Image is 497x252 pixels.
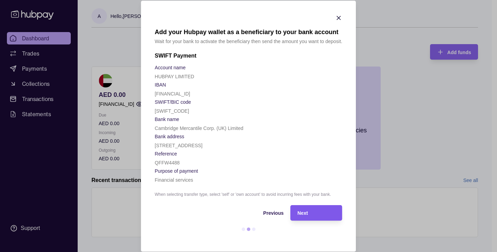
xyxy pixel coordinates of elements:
p: QFFW4488 [155,160,179,165]
p: [SWIFT_CODE] [155,108,189,114]
p: [FINANCIAL_ID] [155,91,190,97]
p: Account name [155,65,186,70]
p: Cambridge Mercantile Corp. (UK) Limited [155,125,243,131]
p: HUBPAY LIMITED [155,74,194,79]
p: Bank address [155,134,184,139]
button: Next [291,205,342,221]
p: Financial services [155,177,193,183]
p: [STREET_ADDRESS] [155,143,202,148]
p: Bank name [155,117,179,122]
p: SWIFT/BIC code [155,99,191,105]
h1: Add your Hubpay wallet as a beneficiary to your bank account [155,28,342,36]
p: When selecting transfer type, select 'self' or 'own account' to avoid incurring fees with your bank. [155,191,342,198]
span: Next [298,210,308,216]
button: Previous [155,205,283,221]
p: IBAN [155,82,166,88]
span: Previous [263,210,284,216]
p: Reference [155,151,177,157]
p: Purpose of payment [155,168,198,174]
h2: SWIFT Payment [155,52,342,60]
p: Wait for your bank to activate the beneficiary then send the amount you want to deposit. [155,38,342,45]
